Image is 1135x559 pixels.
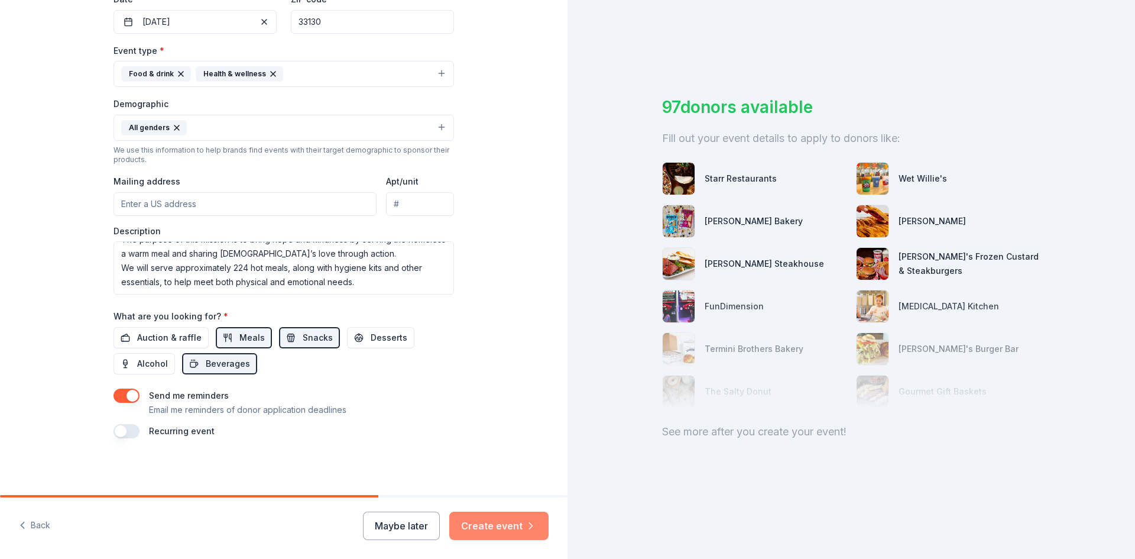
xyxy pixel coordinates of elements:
input: # [386,192,454,216]
button: Alcohol [113,353,175,374]
div: Health & wellness [196,66,283,82]
div: [PERSON_NAME] Bakery [705,214,803,228]
img: photo for Starr Restaurants [663,163,695,195]
div: Fill out your event details to apply to donors like: [662,129,1040,148]
img: photo for Vicky Bakery [857,205,888,237]
img: photo for Freddy's Frozen Custard & Steakburgers [857,248,888,280]
button: [DATE] [113,10,277,34]
div: Wet Willie's [899,172,947,186]
span: Desserts [371,331,407,345]
img: photo for Perry's Steakhouse [663,248,695,280]
button: Back [19,513,50,538]
input: Enter a US address [113,192,377,216]
div: Starr Restaurants [705,172,777,186]
div: 97 donors available [662,95,1040,119]
label: Send me reminders [149,390,229,400]
button: Auction & raffle [113,327,209,348]
button: Maybe later [363,512,440,540]
div: [PERSON_NAME]'s Frozen Custard & Steakburgers [899,250,1040,278]
button: All genders [113,115,454,141]
label: Apt/unit [386,176,419,188]
span: Meals [239,331,265,345]
button: Food & drinkHealth & wellness [113,61,454,87]
span: Auction & raffle [137,331,202,345]
div: [PERSON_NAME] [899,214,966,228]
div: [PERSON_NAME] Steakhouse [705,257,824,271]
div: We use this information to help brands find events with their target demographic to sponsor their... [113,146,454,164]
label: What are you looking for? [113,311,228,322]
label: Demographic [113,98,168,110]
textarea: We are organizing a community outreach event with our [DEMOGRAPHIC_DATA], [DEMOGRAPHIC_DATA] Full... [113,241,454,295]
div: See more after you create your event! [662,422,1040,441]
button: Meals [216,327,272,348]
span: Beverages [206,357,250,371]
button: Create event [449,512,549,540]
img: photo for Bobo's Bakery [663,205,695,237]
label: Event type [113,45,164,57]
div: Food & drink [121,66,191,82]
p: Email me reminders of donor application deadlines [149,403,346,417]
div: All genders [121,120,187,135]
button: Beverages [182,353,257,374]
label: Mailing address [113,176,180,188]
button: Snacks [279,327,340,348]
span: Snacks [303,331,333,345]
button: Desserts [347,327,414,348]
label: Description [113,225,161,237]
span: Alcohol [137,357,168,371]
input: 12345 (U.S. only) [291,10,454,34]
img: photo for Wet Willie's [857,163,888,195]
label: Recurring event [149,426,215,436]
